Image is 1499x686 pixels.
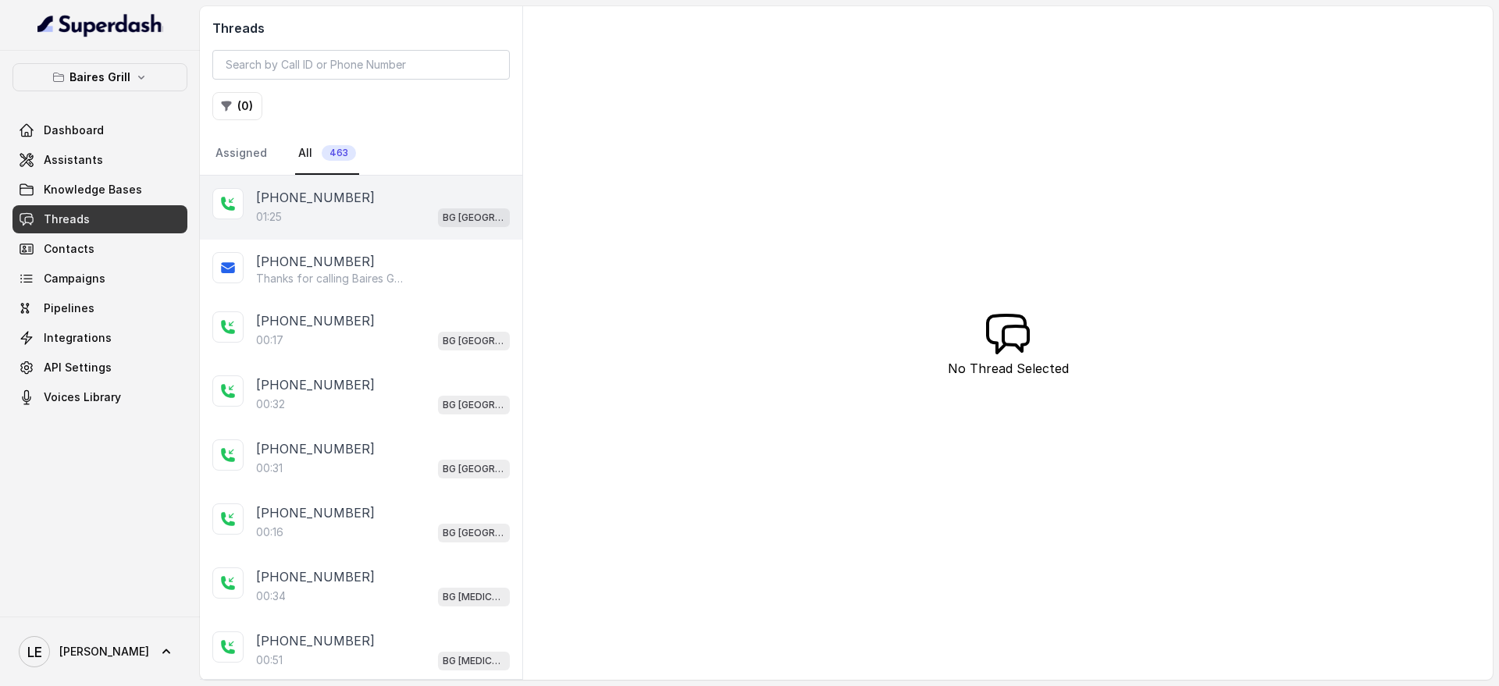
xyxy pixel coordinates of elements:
[12,176,187,204] a: Knowledge Bases
[443,653,505,669] p: BG [MEDICAL_DATA]
[256,252,375,271] p: [PHONE_NUMBER]
[256,460,283,476] p: 00:31
[443,397,505,413] p: BG [GEOGRAPHIC_DATA]
[443,589,505,605] p: BG [MEDICAL_DATA]
[295,133,359,175] a: All463
[256,439,375,458] p: [PHONE_NUMBER]
[44,241,94,257] span: Contacts
[12,294,187,322] a: Pipelines
[12,354,187,382] a: API Settings
[256,588,286,604] p: 00:34
[59,644,149,659] span: [PERSON_NAME]
[443,525,505,541] p: BG [GEOGRAPHIC_DATA]
[212,133,270,175] a: Assigned
[44,123,104,138] span: Dashboard
[37,12,163,37] img: light.svg
[12,383,187,411] a: Voices Library
[27,644,42,660] text: LE
[256,209,282,225] p: 01:25
[256,631,375,650] p: [PHONE_NUMBER]
[256,652,283,668] p: 00:51
[443,333,505,349] p: BG [GEOGRAPHIC_DATA]
[44,360,112,375] span: API Settings
[44,389,121,405] span: Voices Library
[256,311,375,330] p: [PHONE_NUMBER]
[44,300,94,316] span: Pipelines
[256,332,283,348] p: 00:17
[948,359,1069,378] p: No Thread Selected
[212,92,262,120] button: (0)
[12,63,187,91] button: Baires Grill
[256,271,406,286] p: Thanks for calling Baires Grill [GEOGRAPHIC_DATA] Check out our menu: [URL][DOMAIN_NAME] Call man...
[44,152,103,168] span: Assistants
[12,265,187,293] a: Campaigns
[12,116,187,144] a: Dashboard
[322,145,356,161] span: 463
[256,188,375,207] p: [PHONE_NUMBER]
[443,210,505,226] p: BG [GEOGRAPHIC_DATA]
[212,133,510,175] nav: Tabs
[12,324,187,352] a: Integrations
[69,68,130,87] p: Baires Grill
[256,524,283,540] p: 00:16
[443,461,505,477] p: BG [GEOGRAPHIC_DATA]
[44,271,105,286] span: Campaigns
[212,50,510,80] input: Search by Call ID or Phone Number
[44,330,112,346] span: Integrations
[256,375,375,394] p: [PHONE_NUMBER]
[12,235,187,263] a: Contacts
[256,567,375,586] p: [PHONE_NUMBER]
[256,503,375,522] p: [PHONE_NUMBER]
[256,396,285,412] p: 00:32
[44,211,90,227] span: Threads
[12,205,187,233] a: Threads
[12,146,187,174] a: Assistants
[212,19,510,37] h2: Threads
[44,182,142,197] span: Knowledge Bases
[12,630,187,674] a: [PERSON_NAME]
